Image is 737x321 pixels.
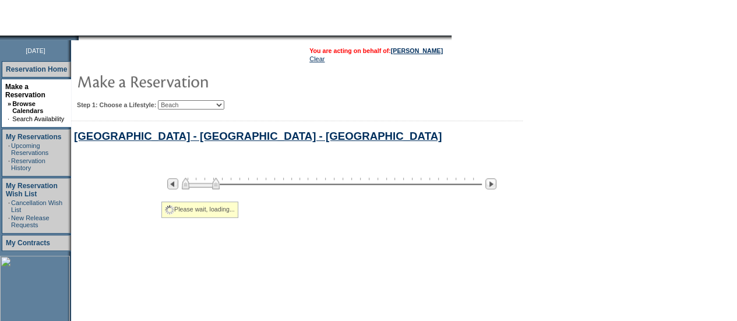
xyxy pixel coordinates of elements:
td: · [8,115,11,122]
span: [DATE] [26,47,45,54]
div: Please wait, loading... [161,202,238,218]
b: Step 1: Choose a Lifestyle: [77,101,156,108]
a: [GEOGRAPHIC_DATA] - [GEOGRAPHIC_DATA] - [GEOGRAPHIC_DATA] [74,130,442,142]
td: · [8,214,10,228]
a: New Release Requests [11,214,49,228]
img: Previous [167,178,178,189]
b: » [8,100,11,107]
a: Reservation History [11,157,45,171]
a: Cancellation Wish List [11,199,62,213]
td: · [8,142,10,156]
img: pgTtlMakeReservation.gif [77,69,310,93]
a: Make a Reservation [5,83,45,99]
a: My Reservation Wish List [6,182,58,198]
img: blank.gif [79,36,80,40]
a: Upcoming Reservations [11,142,48,156]
a: Search Availability [12,115,64,122]
a: My Reservations [6,133,61,141]
td: · [8,157,10,171]
td: · [8,199,10,213]
a: Browse Calendars [12,100,43,114]
img: Next [485,178,496,189]
span: You are acting on behalf of: [309,47,443,54]
a: [PERSON_NAME] [391,47,443,54]
a: Clear [309,55,325,62]
img: spinner2.gif [165,205,174,214]
a: Reservation Home [6,65,67,73]
a: My Contracts [6,239,50,247]
img: promoShadowLeftCorner.gif [75,36,79,40]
